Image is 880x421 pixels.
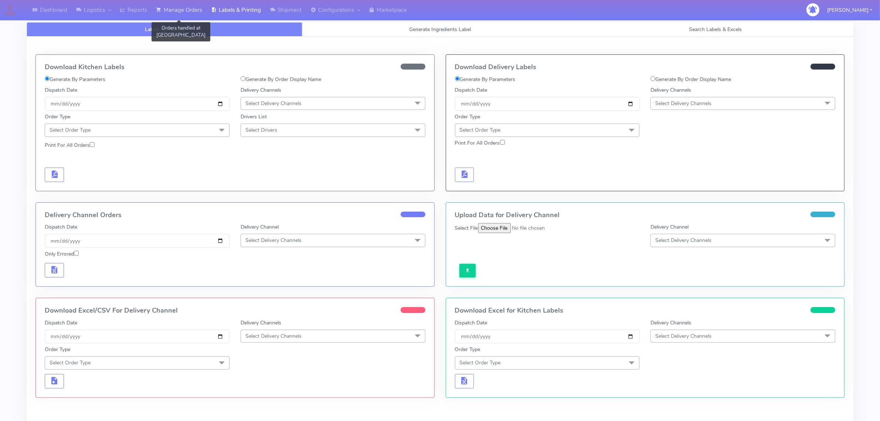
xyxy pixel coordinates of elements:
[455,212,836,219] h4: Upload Data for Delivery Channel
[460,127,501,134] span: Select Order Type
[245,333,302,340] span: Select Delivery Channels
[455,64,836,71] h4: Download Delivery Labels
[45,75,105,83] label: Generate By Parameters
[45,307,425,314] h4: Download Excel/CSV For Delivery Channel
[822,3,878,18] button: [PERSON_NAME]
[650,76,655,81] input: Generate By Order Display Name
[455,307,836,314] h4: Download Excel for Kitchen Labels
[455,75,516,83] label: Generate By Parameters
[241,86,281,94] label: Delivery Channels
[45,212,425,219] h4: Delivery Channel Orders
[27,22,853,37] ul: Tabs
[650,86,691,94] label: Delivery Channels
[45,250,79,258] label: Only Errored
[245,127,277,134] span: Select Drivers
[500,140,505,145] input: Print For All Orders
[455,139,505,147] label: Print For All Orders
[241,113,267,121] label: Drivers List
[50,127,91,134] span: Select Order Type
[245,100,302,107] span: Select Delivery Channels
[455,76,460,81] input: Generate By Parameters
[409,26,471,33] span: Generate Ingredients Label
[455,86,487,94] label: Dispatch Date
[241,223,279,231] label: Delivery Channel
[241,75,321,83] label: Generate By Order Display Name
[45,64,425,71] h4: Download Kitchen Labels
[145,26,184,33] span: Labels & Printing
[455,113,480,121] label: Order Type
[689,26,742,33] span: Search Labels & Excels
[241,319,281,327] label: Delivery Channels
[455,346,480,353] label: Order Type
[655,237,711,244] span: Select Delivery Channels
[650,75,731,83] label: Generate By Order Display Name
[45,141,95,149] label: Print For All Orders
[455,319,487,327] label: Dispatch Date
[241,76,245,81] input: Generate By Order Display Name
[245,237,302,244] span: Select Delivery Channels
[74,251,79,256] input: Only Errored
[50,359,91,366] span: Select Order Type
[650,223,689,231] label: Delivery Channel
[460,359,501,366] span: Select Order Type
[90,142,95,147] input: Print For All Orders
[650,319,691,327] label: Delivery Channels
[45,346,70,353] label: Order Type
[455,224,478,232] label: Select File
[655,100,711,107] span: Select Delivery Channels
[655,333,711,340] span: Select Delivery Channels
[45,223,77,231] label: Dispatch Date
[45,113,70,121] label: Order Type
[45,86,77,94] label: Dispatch Date
[45,76,50,81] input: Generate By Parameters
[45,319,77,327] label: Dispatch Date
